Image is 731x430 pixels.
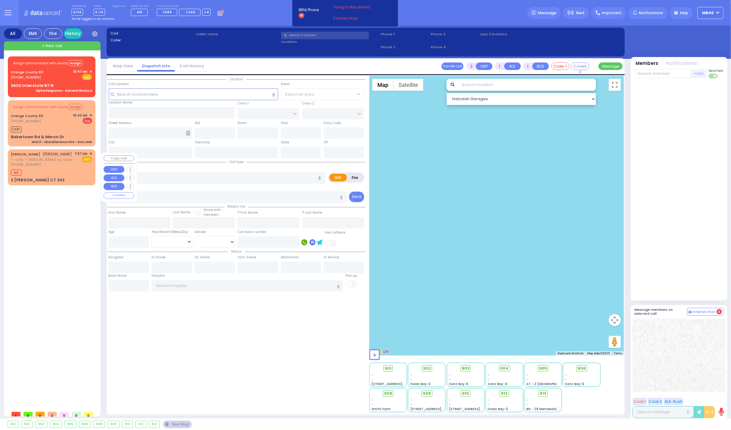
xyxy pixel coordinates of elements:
span: Smith Farm [372,407,391,411]
span: You're logged in as monitor. [72,17,115,21]
span: - [449,398,451,402]
div: Alpha Response - General Illness A [36,88,92,93]
button: UNIT [104,166,124,173]
label: Caller name [196,32,279,37]
button: Transfer call [441,62,463,70]
a: Connect Now [333,16,381,21]
label: Caller: [111,38,194,43]
label: Location [281,39,379,44]
span: Important [602,10,621,16]
span: - [449,377,451,382]
button: Code-1 [551,62,569,70]
button: Code 1 [633,398,647,405]
div: 901 [8,421,18,428]
label: Turn off text [709,73,718,79]
label: State [281,140,289,145]
label: P First Name [238,210,258,215]
span: - [372,373,374,377]
span: BRIA Phone [299,7,319,13]
div: MISCF - Miscellaneous Fire - Gas Leak [32,140,92,144]
button: Notifications [666,60,697,67]
label: Cad: [111,31,194,36]
span: Patient info [224,204,248,209]
div: 908 [93,421,105,428]
button: Members [636,60,659,67]
label: City [109,140,115,145]
span: Phone 2 [381,45,428,50]
a: Dispatch info [137,63,175,69]
span: Location [227,77,246,81]
span: +4 [204,10,209,14]
span: Trying to Reconnect... [333,5,381,10]
label: On Scene [195,255,210,260]
span: Other building occupants [186,131,190,135]
label: EMS [329,174,347,181]
span: - [488,402,489,407]
div: Bakertown Rd & Meron Dr [11,134,64,140]
label: Night unit [112,5,126,8]
span: 0 [24,412,33,416]
span: 903 [462,365,470,371]
label: Entry Code [324,121,341,126]
button: MB40 [697,7,723,19]
input: Search a contact [281,32,369,39]
button: Internal Chat 0 [687,308,723,316]
span: [PERSON_NAME] [43,151,72,157]
a: Orange County 911 [11,113,43,118]
input: Search location [458,79,596,91]
label: Medic on call [131,5,150,8]
span: - [527,398,528,402]
div: EMS [24,28,42,39]
span: Message [538,10,556,16]
button: Show street map [372,79,393,91]
span: - [372,402,374,407]
span: - [527,402,528,407]
span: Phone 1 [381,32,428,37]
span: Internal Chat [693,310,715,314]
label: Hospital [152,273,165,278]
label: Fire units on call [157,5,211,8]
span: Call type [226,160,246,164]
span: ✕ [89,113,92,118]
a: [PERSON_NAME] [11,152,40,157]
button: Map camera controls [609,314,621,326]
div: 3 [PERSON_NAME] CT 302 [11,177,65,183]
span: 912 [501,390,508,397]
span: 913 [540,390,547,397]
label: ZIP [324,140,328,145]
span: + New call [42,43,62,49]
div: 906 [79,421,91,428]
label: Pick up [345,273,357,278]
span: members [204,212,219,217]
label: Room [238,121,247,126]
span: - [372,377,374,382]
span: ✕ [89,151,92,156]
span: ר' שלום - ר' [PERSON_NAME] וויינבערגער [11,157,72,162]
span: K-14 [94,9,105,16]
span: [STREET_ADDRESS][PERSON_NAME] [372,382,429,386]
img: Google [371,348,391,355]
label: Use Callback [325,230,345,235]
img: message.svg [532,11,536,15]
button: Message [598,62,623,70]
span: Send text [709,68,723,73]
label: Dispatcher [72,5,87,8]
span: M3 [11,170,21,176]
label: Call Location [109,82,129,87]
span: 0 [36,412,45,416]
span: 901 [385,365,392,371]
label: Assigned [109,255,123,260]
button: ALS [504,62,521,70]
span: [PHONE_NUMBER] [11,162,41,167]
u: EMS [84,75,90,80]
small: Share with [204,208,221,212]
label: Call back number [238,230,266,234]
span: 0 [60,412,69,416]
span: Phone 4 [431,45,478,50]
span: MB40 [702,10,714,16]
span: - [372,398,374,402]
input: Search hospital [152,280,343,291]
span: 904 [500,365,508,371]
a: Call History [175,63,209,69]
span: - [410,373,412,377]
